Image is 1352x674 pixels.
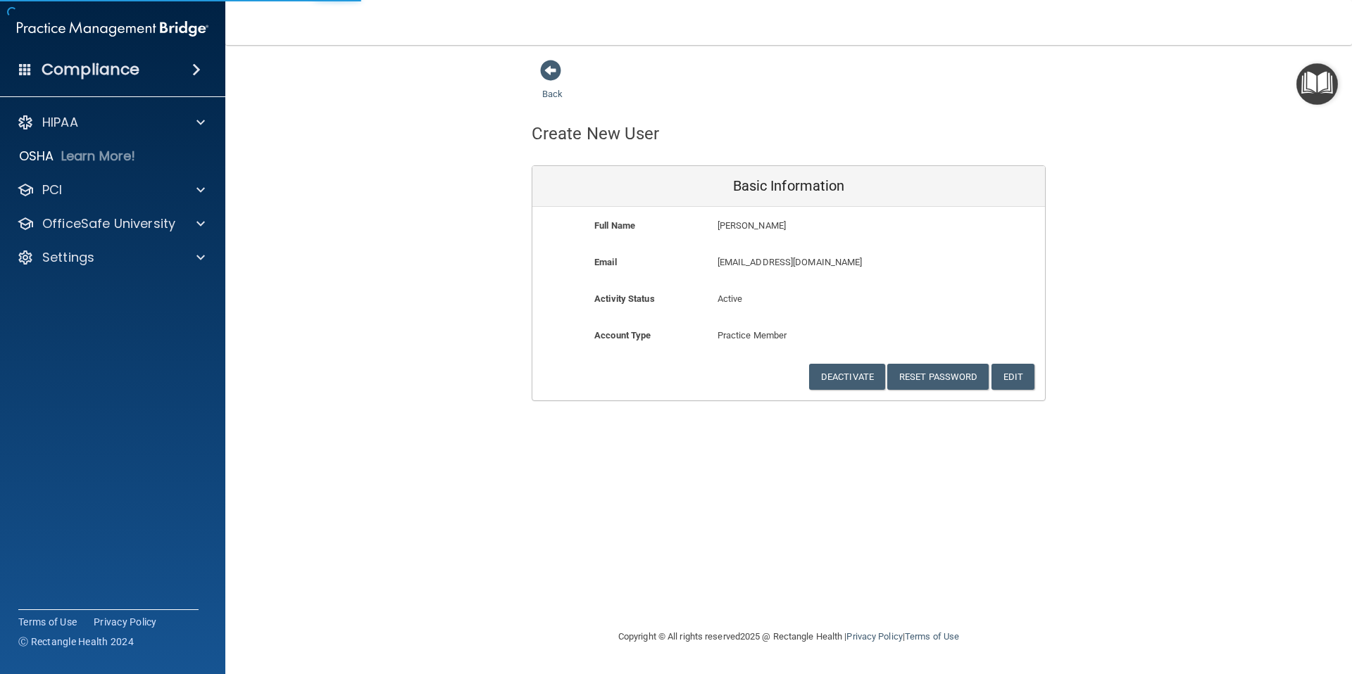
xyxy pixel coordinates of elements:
[846,631,902,642] a: Privacy Policy
[42,215,175,232] p: OfficeSafe University
[532,614,1046,659] div: Copyright © All rights reserved 2025 @ Rectangle Health | |
[905,631,959,642] a: Terms of Use
[594,257,617,267] b: Email
[42,60,139,80] h4: Compliance
[18,635,134,649] span: Ⓒ Rectangle Health 2024
[1108,574,1335,630] iframe: Drift Widget Chat Controller
[17,215,205,232] a: OfficeSafe University
[594,293,655,304] b: Activity Status
[809,364,885,390] button: Deactivate
[17,249,205,266] a: Settings
[94,615,157,629] a: Privacy Policy
[17,114,205,131] a: HIPAA
[718,291,860,307] p: Active
[718,217,942,234] p: [PERSON_NAME]
[1296,63,1338,105] button: Open Resource Center
[17,15,208,43] img: PMB logo
[61,148,136,165] p: Learn More!
[887,364,989,390] button: Reset Password
[19,148,54,165] p: OSHA
[718,254,942,271] p: [EMAIL_ADDRESS][DOMAIN_NAME]
[542,72,563,99] a: Back
[42,249,94,266] p: Settings
[594,220,635,231] b: Full Name
[17,182,205,198] a: PCI
[594,330,651,341] b: Account Type
[991,364,1034,390] button: Edit
[532,166,1045,207] div: Basic Information
[42,114,78,131] p: HIPAA
[532,125,660,143] h4: Create New User
[718,327,860,344] p: Practice Member
[18,615,77,629] a: Terms of Use
[42,182,62,198] p: PCI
